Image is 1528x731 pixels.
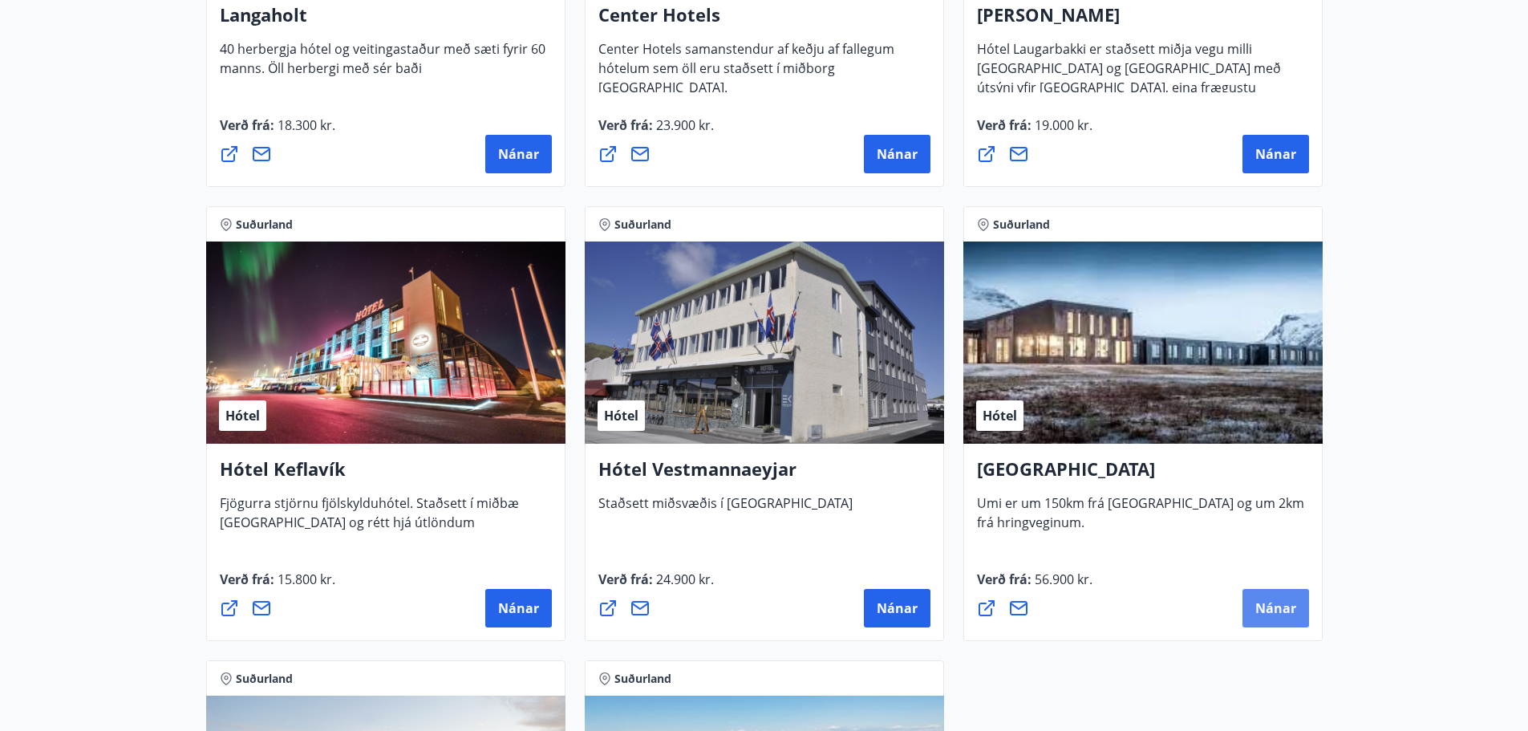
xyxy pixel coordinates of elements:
span: Verð frá : [220,571,335,601]
span: 40 herbergja hótel og veitingastaður með sæti fyrir 60 manns. Öll herbergi með sér baði [220,40,545,90]
span: Suðurland [614,671,671,687]
span: Nánar [498,599,539,617]
h4: [PERSON_NAME] [977,2,1309,39]
span: Verð frá : [598,571,714,601]
span: Verð frá : [220,116,335,147]
span: 15.800 kr. [274,571,335,588]
h4: Langaholt [220,2,552,39]
span: Hótel Laugarbakki er staðsett miðja vegu milli [GEOGRAPHIC_DATA] og [GEOGRAPHIC_DATA] með útsýni ... [977,40,1281,128]
button: Nánar [864,135,930,173]
button: Nánar [1242,589,1309,627]
span: Fjögurra stjörnu fjölskylduhótel. Staðsett í miðbæ [GEOGRAPHIC_DATA] og rétt hjá útlöndum [220,494,519,544]
span: Umi er um 150km frá [GEOGRAPHIC_DATA] og um 2km frá hringveginum. [977,494,1304,544]
h4: Hótel Vestmannaeyjar [598,457,930,493]
span: 24.900 kr. [653,571,714,588]
span: Verð frá : [977,571,1092,601]
span: Nánar [1255,599,1296,617]
button: Nánar [485,589,552,627]
span: Hótel [225,407,260,424]
button: Nánar [864,589,930,627]
h4: [GEOGRAPHIC_DATA] [977,457,1309,493]
span: Center Hotels samanstendur af keðju af fallegum hótelum sem öll eru staðsett í miðborg [GEOGRAPHI... [598,40,894,109]
span: Suðurland [614,217,671,233]
span: 19.000 kr. [1032,116,1092,134]
span: 23.900 kr. [653,116,714,134]
span: Verð frá : [598,116,714,147]
span: Staðsett miðsvæðis í [GEOGRAPHIC_DATA] [598,494,853,525]
span: Nánar [1255,145,1296,163]
span: Suðurland [236,671,293,687]
span: 18.300 kr. [274,116,335,134]
span: Hótel [983,407,1017,424]
h4: Hótel Keflavík [220,457,552,493]
span: Nánar [498,145,539,163]
span: Verð frá : [977,116,1092,147]
button: Nánar [485,135,552,173]
h4: Center Hotels [598,2,930,39]
span: Suðurland [993,217,1050,233]
span: Suðurland [236,217,293,233]
button: Nánar [1242,135,1309,173]
span: Nánar [877,145,918,163]
span: Hótel [604,407,638,424]
span: Nánar [877,599,918,617]
span: 56.900 kr. [1032,571,1092,588]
